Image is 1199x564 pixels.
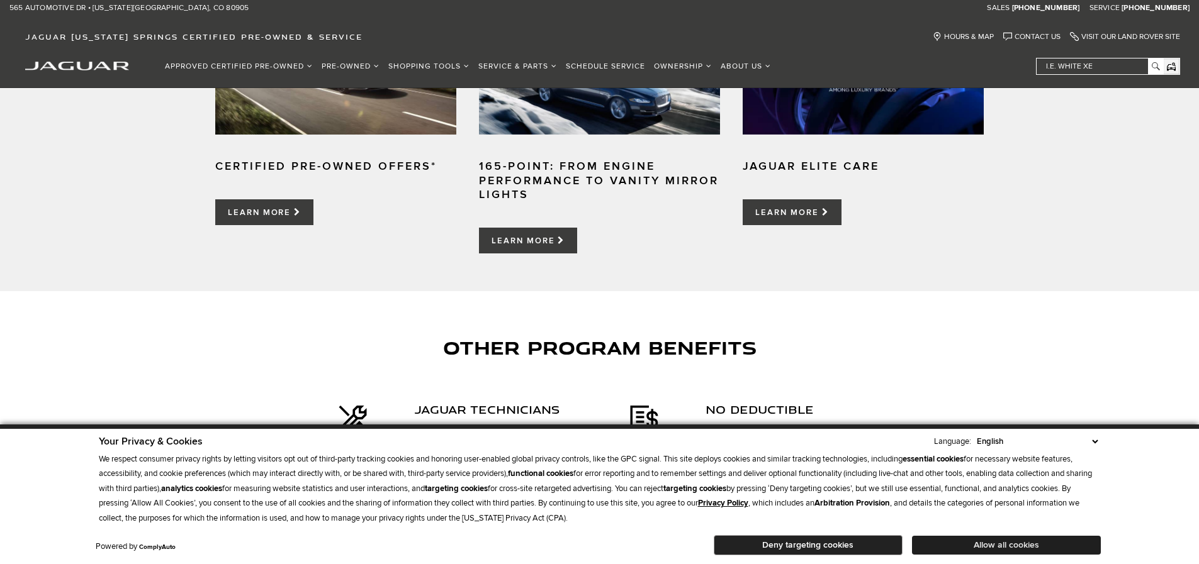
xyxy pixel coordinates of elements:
a: Contact Us [1003,32,1061,41]
a: Jaguar [US_STATE] Springs Certified Pre-Owned & Service [19,32,369,41]
nav: Main Navigation [160,55,775,77]
a: Ownership [650,55,716,77]
p: Any and all warrantable repairs covered under the Approved Certified Pre-Owned Program require ab... [706,421,862,485]
a: Privacy Policy [698,498,748,508]
h2: other PROGRAM BENEFITS [232,338,968,357]
a: ComplyAuto [139,543,176,551]
input: i.e. White XE [1037,58,1162,74]
p: Our certified technicians are ready to keep your Jaguar in its best condition. [414,421,570,453]
a: Service & Parts [474,55,561,77]
strong: essential cookies [903,454,964,464]
button: Deny targeting cookies [714,535,903,555]
a: Visit Our Land Rover Site [1070,32,1180,41]
a: Learn More [479,228,577,253]
h4: JAGUAR ELITE CARE [743,160,984,174]
p: We respect consumer privacy rights by letting visitors opt out of third-party tracking cookies an... [99,452,1101,526]
strong: targeting cookies [663,484,726,494]
a: Schedule Service [561,55,650,77]
a: Pre-Owned [317,55,384,77]
a: jaguar [25,60,129,70]
span: Service [1089,3,1120,13]
a: Learn More [743,199,841,225]
span: Your Privacy & Cookies [99,435,203,448]
strong: targeting cookies [425,484,488,494]
strong: analytics cookies [161,484,222,494]
h4: Certified Pre-Owned Offers* [215,160,456,174]
a: Learn More [215,199,313,225]
div: Powered by [96,543,176,551]
h4: JAGUAR TECHNICIANS [414,404,570,416]
span: Sales [987,3,1010,13]
div: Language: [934,438,971,446]
h4: 165-POINT: FROM ENGINE PERFORMANCE TO VANITY MIRROR LIGHTS [479,160,720,202]
a: [PHONE_NUMBER] [1122,3,1190,13]
a: [PHONE_NUMBER] [1012,3,1080,13]
a: Hours & Map [933,32,994,41]
a: Approved Certified Pre-Owned [160,55,317,77]
h4: no deductible [706,404,862,416]
button: Allow all cookies [912,536,1101,555]
a: About Us [716,55,775,77]
span: Jaguar [US_STATE] Springs Certified Pre-Owned & Service [25,32,363,41]
img: Jaguar [25,62,129,70]
select: Language Select [974,435,1101,448]
strong: functional cookies [508,468,573,478]
a: 565 Automotive Dr • [US_STATE][GEOGRAPHIC_DATA], CO 80905 [9,3,249,13]
a: Shopping Tools [384,55,474,77]
strong: Arbitration Provision [814,498,890,508]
